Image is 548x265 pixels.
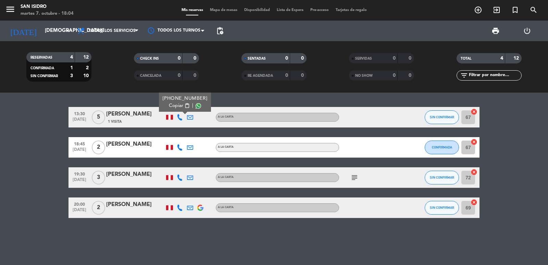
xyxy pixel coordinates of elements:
[425,141,459,154] button: CONFIRMADA
[108,119,122,124] span: 1 Visita
[71,208,88,216] span: [DATE]
[218,176,234,179] span: A la carta
[425,110,459,124] button: SIN CONFIRMAR
[88,28,136,33] span: Todos los servicios
[71,140,88,147] span: 18:45
[21,10,74,17] div: martes 7. octubre - 18:04
[30,56,52,59] span: RESERVADAS
[71,117,88,125] span: [DATE]
[432,145,452,149] span: CONFIRMADA
[409,56,413,61] strong: 0
[169,102,183,109] span: Copiar
[207,8,241,12] span: Mapa de mesas
[218,146,234,148] span: A la carta
[178,56,180,61] strong: 0
[71,200,88,208] span: 20:00
[83,55,90,60] strong: 12
[248,74,273,77] span: RE AGENDADA
[523,27,531,35] i: power_settings_new
[197,205,203,211] img: google-logo.png
[70,73,73,78] strong: 3
[511,21,543,41] div: LOG OUT
[92,110,105,124] span: 5
[92,201,105,215] span: 2
[218,116,234,118] span: A la carta
[70,65,73,70] strong: 1
[248,57,266,60] span: SENTADAS
[285,56,288,61] strong: 0
[30,67,54,70] span: CONFIRMADA
[530,6,538,14] i: search
[301,56,305,61] strong: 0
[301,73,305,78] strong: 0
[163,95,208,102] div: [PHONE_NUMBER]
[511,6,519,14] i: turned_in_not
[178,73,180,78] strong: 0
[355,57,372,60] span: SERVIDAS
[474,6,482,14] i: add_circle_outline
[92,141,105,154] span: 2
[471,199,477,206] i: cancel
[140,74,161,77] span: CANCELADA
[393,56,396,61] strong: 0
[241,8,273,12] span: Disponibilidad
[468,72,521,79] input: Filtrar por nombre...
[192,102,194,109] span: |
[500,56,503,61] strong: 4
[218,206,234,209] span: A la carta
[70,55,73,60] strong: 4
[106,200,164,209] div: [PERSON_NAME]
[493,6,501,14] i: exit_to_app
[393,73,396,78] strong: 0
[21,3,74,10] div: San Isidro
[185,103,190,108] span: content_paste
[350,173,359,182] i: subject
[460,71,468,80] i: filter_list
[425,201,459,215] button: SIN CONFIRMAR
[5,4,15,17] button: menu
[194,56,198,61] strong: 0
[106,140,164,149] div: [PERSON_NAME]
[273,8,307,12] span: Lista de Espera
[86,65,90,70] strong: 2
[409,73,413,78] strong: 0
[71,109,88,117] span: 13:30
[471,169,477,176] i: cancel
[169,102,190,109] button: Copiarcontent_paste
[71,147,88,155] span: [DATE]
[64,27,72,35] i: arrow_drop_down
[71,170,88,178] span: 19:30
[285,73,288,78] strong: 0
[307,8,332,12] span: Pre-acceso
[106,110,164,119] div: [PERSON_NAME]
[332,8,370,12] span: Tarjetas de regalo
[430,115,454,119] span: SIN CONFIRMAR
[425,171,459,184] button: SIN CONFIRMAR
[461,57,471,60] span: TOTAL
[216,27,224,35] span: pending_actions
[513,56,520,61] strong: 12
[471,108,477,115] i: cancel
[30,74,58,78] span: SIN CONFIRMAR
[5,4,15,14] i: menu
[140,57,159,60] span: CHECK INS
[178,8,207,12] span: Mis reservas
[92,171,105,184] span: 3
[5,23,41,38] i: [DATE]
[471,138,477,145] i: cancel
[491,27,500,35] span: print
[106,170,164,179] div: [PERSON_NAME]
[194,73,198,78] strong: 0
[430,176,454,179] span: SIN CONFIRMAR
[83,73,90,78] strong: 10
[430,206,454,209] span: SIN CONFIRMAR
[355,74,373,77] span: NO SHOW
[71,178,88,185] span: [DATE]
